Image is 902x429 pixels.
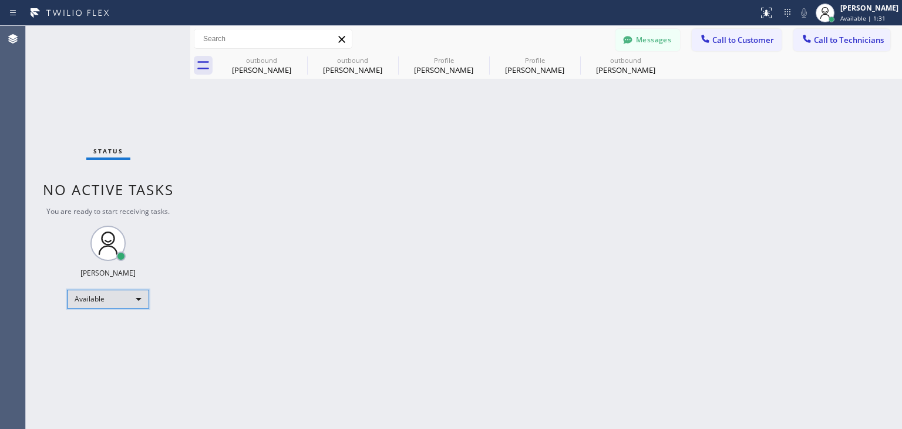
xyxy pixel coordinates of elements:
div: outbound [217,56,306,65]
div: [PERSON_NAME] [308,65,397,75]
div: Mike Broughton [399,52,488,79]
div: Profile [490,56,579,65]
div: [PERSON_NAME] [217,65,306,75]
span: Call to Customer [712,35,774,45]
div: Profile [399,56,488,65]
button: Mute [796,5,812,21]
button: Call to Customer [692,29,782,51]
div: Available [67,290,149,309]
div: Benjamin Albornoz [581,52,670,79]
div: [PERSON_NAME] [840,3,898,13]
div: [PERSON_NAME] [80,268,136,278]
div: [PERSON_NAME] [581,65,670,75]
div: Mike Broughton [308,52,397,79]
div: [PERSON_NAME] [490,65,579,75]
div: Steven Wilde [490,52,579,79]
span: Available | 1:31 [840,14,886,22]
div: Mike Broughton [217,52,306,79]
button: Call to Technicians [793,29,890,51]
span: No active tasks [43,180,174,199]
span: You are ready to start receiving tasks. [46,206,170,216]
span: Status [93,147,123,155]
button: Messages [615,29,680,51]
input: Search [194,29,352,48]
div: outbound [581,56,670,65]
div: [PERSON_NAME] [399,65,488,75]
span: Call to Technicians [814,35,884,45]
div: outbound [308,56,397,65]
